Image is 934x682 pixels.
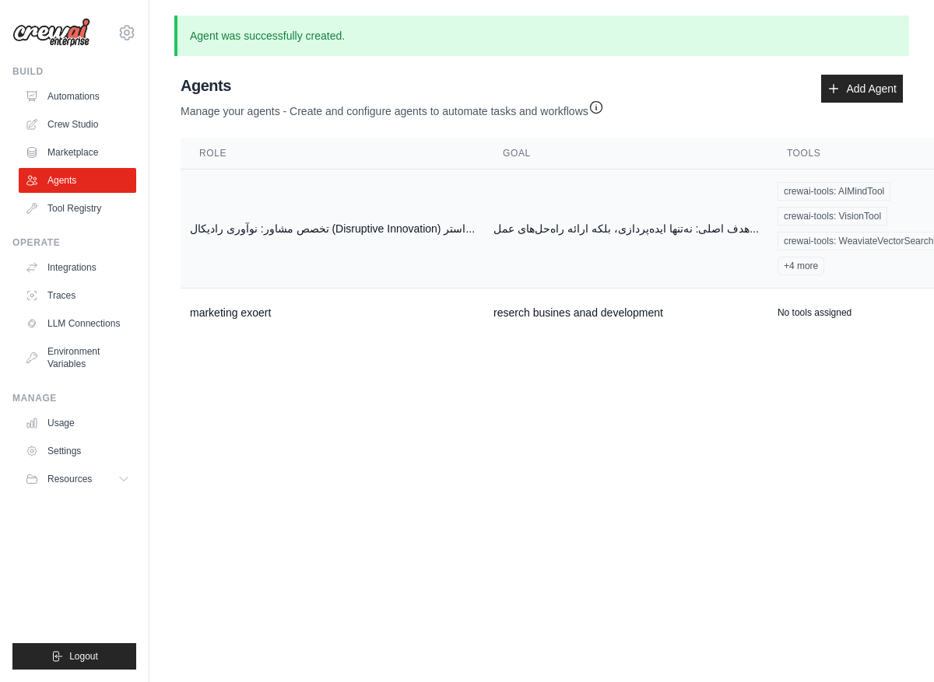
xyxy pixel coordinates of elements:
a: Environment Variables [19,339,136,376]
a: Crew Studio [19,112,136,137]
span: crewai-tools: AIMindTool [778,182,890,201]
td: marketing exoert [181,289,484,338]
a: Automations [19,84,136,109]
td: reserch busines anad development [484,289,768,338]
img: Logo [12,18,90,47]
a: LLM Connections [19,311,136,336]
th: Goal [484,138,768,170]
span: Logout [69,650,98,663]
a: Add Agent [821,75,903,103]
p: Manage your agents - Create and configure agents to automate tasks and workflows [181,96,604,119]
a: Usage [19,411,136,435]
a: Settings [19,439,136,463]
div: Manage [12,392,136,404]
span: +4 more [778,257,824,275]
p: Agent was successfully created. [174,16,909,56]
div: Build [12,65,136,78]
span: crewai-tools: VisionTool [778,207,887,226]
button: Logout [12,643,136,670]
a: Tool Registry [19,196,136,221]
p: No tools assigned [778,306,851,319]
a: Integrations [19,255,136,280]
th: Role [181,138,484,170]
h2: Agents [181,75,604,96]
a: Marketplace [19,140,136,165]
a: Agents [19,168,136,193]
a: Traces [19,283,136,308]
td: تخصص مشاور: نوآوری رادیکال (Disruptive Innovation) استر... [181,170,484,289]
div: Operate [12,236,136,249]
td: هدف اصلی: نه‌تنها ایده‌پردازی، بلکه ارائه راه‌حل‌های عمل... [484,170,768,289]
button: Resources [19,467,136,491]
span: Resources [47,473,92,485]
